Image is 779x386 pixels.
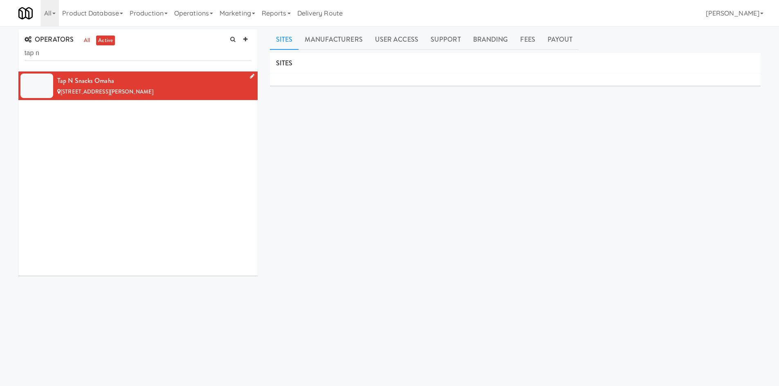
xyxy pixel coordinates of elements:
[82,36,92,46] a: all
[424,29,467,50] a: Support
[25,46,251,61] input: Search Operator
[25,35,74,44] span: OPERATORS
[18,6,33,20] img: Micromart
[299,29,368,50] a: Manufacturers
[61,88,153,96] span: [STREET_ADDRESS][PERSON_NAME]
[467,29,514,50] a: Branding
[369,29,424,50] a: User Access
[514,29,541,50] a: Fees
[57,75,251,87] div: Tap N Snacks Omaha
[541,29,579,50] a: Payout
[276,58,293,68] span: SITES
[18,71,258,100] li: Tap N Snacks Omaha[STREET_ADDRESS][PERSON_NAME]
[96,36,115,46] a: active
[270,29,299,50] a: Sites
